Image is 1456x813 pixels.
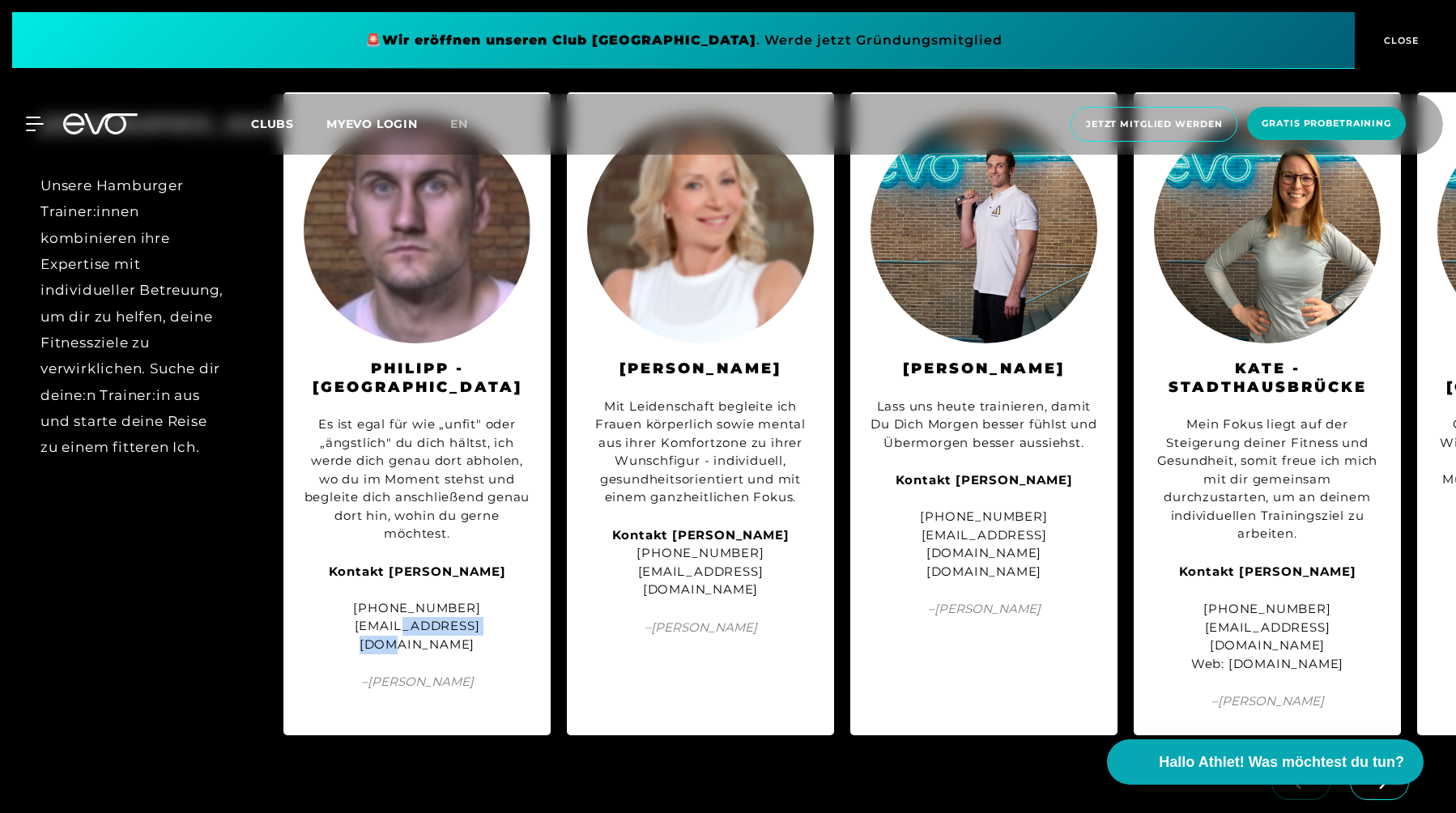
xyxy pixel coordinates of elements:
div: [PHONE_NUMBER] [EMAIL_ADDRESS][DOMAIN_NAME] [DOMAIN_NAME] [871,471,1097,581]
div: Mein Fokus liegt auf der Steigerung deiner Fitness und Gesundheit, somit freue ich mich mit dir g... [1154,415,1381,543]
strong: Kontakt [PERSON_NAME] [896,472,1073,487]
div: [PHONE_NUMBER] [EMAIL_ADDRESS][DOMAIN_NAME] [304,563,530,654]
div: [PHONE_NUMBER] [EMAIL_ADDRESS][DOMAIN_NAME] Web: [DOMAIN_NAME] [1154,600,1381,673]
div: Unsere Hamburger Trainer:innen kombinieren ihre Expertise mit individueller Betreuung, um dir zu ... [40,172,227,460]
div: Lass uns heute trainieren, damit Du Dich Morgen besser fühlst und Übermorgen besser aussiehst. [871,398,1097,453]
h3: [PERSON_NAME] [587,360,814,378]
span: – [PERSON_NAME] [304,673,530,692]
a: Clubs [251,116,326,131]
a: Jetzt Mitglied werden [1066,107,1242,142]
span: Jetzt Mitglied werden [1086,117,1222,131]
img: Kate [1154,117,1381,343]
span: – [PERSON_NAME] [871,600,1097,619]
span: – [PERSON_NAME] [587,619,814,637]
span: CLOSE [1380,33,1420,48]
span: en [450,117,468,131]
img: Christina [587,117,814,343]
button: Hallo Athlet! Was möchtest du tun? [1107,739,1424,785]
h3: KATE - STADTHAUSBRÜCKE [1154,360,1381,396]
div: [PHONE_NUMBER] [EMAIL_ADDRESS][DOMAIN_NAME] [587,526,814,599]
div: Es ist egal für wie „unfit" oder „ängstlich" du dich hältst, ich werde dich genau dort abholen, w... [304,415,530,543]
span: Gratis Probetraining [1262,117,1391,130]
span: – [PERSON_NAME] [1154,692,1381,711]
strong: Kontakt [PERSON_NAME] [612,527,790,543]
a: MYEVO LOGIN [326,117,418,131]
div: Mit Leidenschaft begleite ich Frauen körperlich sowie mental aus ihrer Komfortzone zu ihrer Wunsc... [587,398,814,507]
h3: Philipp - [GEOGRAPHIC_DATA] [304,360,530,396]
img: Philipp [304,117,530,343]
a: en [450,115,487,134]
a: Gratis Probetraining [1242,107,1411,142]
h3: [PERSON_NAME] [871,360,1097,378]
span: Hallo Athlet! Was möchtest du tun? [1159,751,1404,773]
strong: Kontakt [PERSON_NAME] [329,564,506,579]
button: CLOSE [1355,12,1444,69]
span: Clubs [251,117,294,131]
strong: Kontakt [PERSON_NAME] [1179,564,1356,579]
img: Leonard [871,117,1097,343]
